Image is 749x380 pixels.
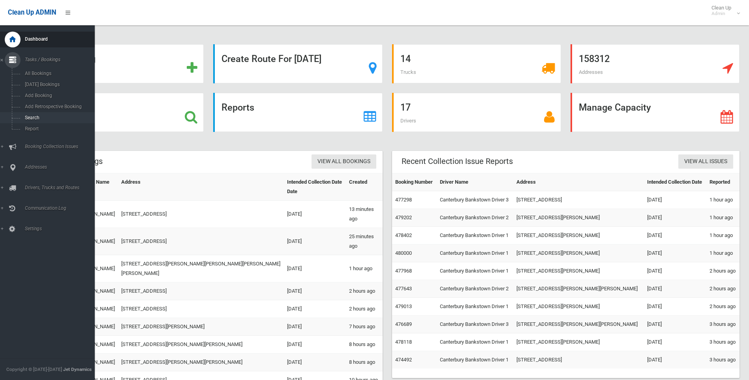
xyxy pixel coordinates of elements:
td: [DATE] [644,209,707,227]
th: Intended Collection Date Date [284,173,346,201]
td: 2 hours ago [346,282,383,300]
a: View All Bookings [312,154,376,169]
td: [DATE] [644,262,707,280]
a: 158312 Addresses [571,44,740,83]
span: Communication Log [23,205,101,211]
span: Search [23,115,94,120]
td: 1 hour ago [706,191,740,209]
td: Canterbury Bankstown Driver 1 [437,298,513,316]
span: Trucks [400,69,416,75]
span: All Bookings [23,71,94,76]
span: Addresses [579,69,603,75]
td: [STREET_ADDRESS] [118,228,284,255]
td: 2 hours ago [346,300,383,318]
a: Search [35,93,204,132]
td: [DATE] [284,255,346,282]
strong: 17 [400,102,411,113]
th: Address [118,173,284,201]
td: 13 minutes ago [346,201,383,228]
td: [STREET_ADDRESS] [118,282,284,300]
td: [STREET_ADDRESS][PERSON_NAME][PERSON_NAME] [513,316,644,333]
td: [DATE] [644,316,707,333]
th: Intended Collection Date [644,173,707,191]
td: [STREET_ADDRESS] [118,201,284,228]
td: [STREET_ADDRESS][PERSON_NAME] [513,262,644,280]
span: Booking Collection Issues [23,144,101,149]
td: [STREET_ADDRESS][PERSON_NAME] [513,333,644,351]
td: [DATE] [644,191,707,209]
td: [STREET_ADDRESS] [513,351,644,369]
a: Reports [213,93,382,132]
td: 1 hour ago [706,245,740,262]
td: Canterbury Bankstown Driver 1 [437,333,513,351]
th: Booking Number [392,173,437,191]
td: [DATE] [644,280,707,298]
td: [STREET_ADDRESS][PERSON_NAME][PERSON_NAME] [118,354,284,371]
span: Clean Up [708,5,739,17]
td: [DATE] [644,351,707,369]
td: [DATE] [284,354,346,371]
td: 1 hour ago [706,227,740,245]
td: [STREET_ADDRESS] [118,300,284,318]
span: Report [23,126,94,132]
span: Settings [23,226,101,231]
td: [STREET_ADDRESS][PERSON_NAME] [513,227,644,245]
span: Add Booking [23,93,94,98]
td: [DATE] [284,318,346,336]
td: [STREET_ADDRESS][PERSON_NAME] [513,298,644,316]
span: Tasks / Bookings [23,57,101,62]
td: Canterbury Bankstown Driver 1 [437,227,513,245]
td: [STREET_ADDRESS][PERSON_NAME][PERSON_NAME][PERSON_NAME][PERSON_NAME] [118,255,284,282]
td: 2 hours ago [706,280,740,298]
td: [PERSON_NAME] [74,201,118,228]
a: 17 Drivers [392,93,561,132]
td: [PERSON_NAME] [74,282,118,300]
span: Drivers, Trucks and Routes [23,185,101,190]
td: 1 hour ago [346,255,383,282]
td: [DATE] [284,228,346,255]
a: 479202 [395,214,412,220]
td: [PERSON_NAME] [74,354,118,371]
a: 478118 [395,339,412,345]
td: 3 hours ago [706,333,740,351]
strong: Reports [222,102,254,113]
td: [DATE] [644,298,707,316]
td: Canterbury Bankstown Driver 3 [437,316,513,333]
a: Manage Capacity [571,93,740,132]
td: [STREET_ADDRESS][PERSON_NAME] [513,209,644,227]
span: Add Retrospective Booking [23,104,94,109]
td: 7 hours ago [346,318,383,336]
th: Contact Name [74,173,118,201]
td: [STREET_ADDRESS] [513,191,644,209]
a: 474492 [395,357,412,363]
span: Drivers [400,118,416,124]
td: 2 hours ago [706,262,740,280]
th: Reported [706,173,740,191]
td: [PERSON_NAME] [74,300,118,318]
span: Copyright © [DATE]-[DATE] [6,367,62,372]
td: Canterbury Bankstown Driver 3 [437,191,513,209]
td: 8 hours ago [346,336,383,354]
td: [STREET_ADDRESS][PERSON_NAME] [513,245,644,262]
strong: Manage Capacity [579,102,651,113]
td: [PERSON_NAME] [74,336,118,354]
td: [DATE] [644,245,707,262]
span: Dashboard [23,36,101,42]
td: [DATE] [284,300,346,318]
span: Addresses [23,164,101,170]
th: Driver Name [437,173,513,191]
a: 476689 [395,321,412,327]
td: [STREET_ADDRESS][PERSON_NAME] [118,318,284,336]
td: 2 hours ago [706,298,740,316]
td: 3 hours ago [706,351,740,369]
td: 25 minutes ago [346,228,383,255]
small: Admin [711,11,731,17]
td: [PERSON_NAME] [74,255,118,282]
td: 3 hours ago [706,316,740,333]
td: [DATE] [644,227,707,245]
td: [PERSON_NAME] [74,228,118,255]
a: 477643 [395,286,412,292]
a: Create Route For [DATE] [213,44,382,83]
td: [DATE] [284,282,346,300]
a: 14 Trucks [392,44,561,83]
